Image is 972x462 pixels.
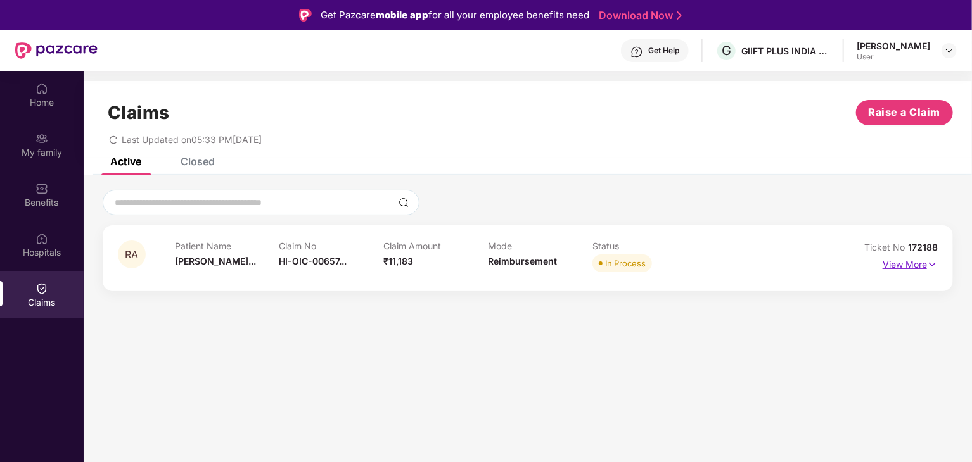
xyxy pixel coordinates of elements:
span: ₹11,183 [383,256,413,266]
p: View More [883,254,938,272]
p: Mode [488,240,592,251]
img: svg+xml;base64,PHN2ZyBpZD0iSGVscC0zMngzMiIgeG1sbnM9Imh0dHA6Ly93d3cudzMub3JnLzIwMDAvc3ZnIiB3aWR0aD... [630,46,643,58]
span: [PERSON_NAME]... [175,256,256,266]
img: svg+xml;base64,PHN2ZyBpZD0iSG9tZSIgeG1sbnM9Imh0dHA6Ly93d3cudzMub3JnLzIwMDAvc3ZnIiB3aWR0aD0iMjAiIG... [35,82,48,95]
div: [PERSON_NAME] [857,40,930,52]
img: svg+xml;base64,PHN2ZyBpZD0iU2VhcmNoLTMyeDMyIiB4bWxucz0iaHR0cDovL3d3dy53My5vcmcvMjAwMC9zdmciIHdpZH... [399,197,409,208]
span: Raise a Claim [869,104,941,120]
span: G [722,43,731,58]
p: Claim No [279,240,384,251]
div: In Process [605,257,646,270]
button: Raise a Claim [856,100,953,125]
h1: Claims [108,102,170,123]
p: Patient Name [175,240,279,251]
img: svg+xml;base64,PHN2ZyBpZD0iQ2xhaW0iIHhtbG5zPSJodHRwOi8vd3d3LnczLm9yZy8yMDAwL3N2ZyIgd2lkdGg9IjIwIi... [35,282,48,295]
p: Claim Amount [383,240,488,251]
span: Last Updated on 05:33 PM[DATE] [122,134,262,145]
img: Logo [299,9,312,22]
img: svg+xml;base64,PHN2ZyB4bWxucz0iaHR0cDovL3d3dy53My5vcmcvMjAwMC9zdmciIHdpZHRoPSIxNyIgaGVpZ2h0PSIxNy... [927,258,938,272]
span: redo [109,134,118,145]
span: Ticket No [864,242,908,253]
strong: mobile app [376,9,428,21]
img: New Pazcare Logo [15,42,98,59]
img: svg+xml;base64,PHN2ZyBpZD0iSG9zcGl0YWxzIiB4bWxucz0iaHR0cDovL3d3dy53My5vcmcvMjAwMC9zdmciIHdpZHRoPS... [35,232,48,245]
span: 172188 [908,242,938,253]
img: svg+xml;base64,PHN2ZyBpZD0iRHJvcGRvd24tMzJ4MzIiIHhtbG5zPSJodHRwOi8vd3d3LnczLm9yZy8yMDAwL3N2ZyIgd2... [944,46,954,56]
span: HI-OIC-00657... [279,256,347,266]
div: Get Pazcare for all your employee benefits need [321,8,589,23]
span: Reimbursement [488,256,557,266]
div: Active [110,155,141,168]
img: svg+xml;base64,PHN2ZyBpZD0iQmVuZWZpdHMiIHhtbG5zPSJodHRwOi8vd3d3LnczLm9yZy8yMDAwL3N2ZyIgd2lkdGg9Ij... [35,182,48,195]
img: Stroke [677,9,682,22]
a: Download Now [599,9,678,22]
div: Closed [181,155,215,168]
img: svg+xml;base64,PHN2ZyB3aWR0aD0iMjAiIGhlaWdodD0iMjAiIHZpZXdCb3g9IjAgMCAyMCAyMCIgZmlsbD0ibm9uZSIgeG... [35,132,48,145]
div: User [857,52,930,62]
p: Status [592,240,697,251]
span: RA [125,249,139,260]
div: Get Help [648,46,679,56]
div: GIIFT PLUS INDIA PRIVATE LIMITED [741,45,830,57]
